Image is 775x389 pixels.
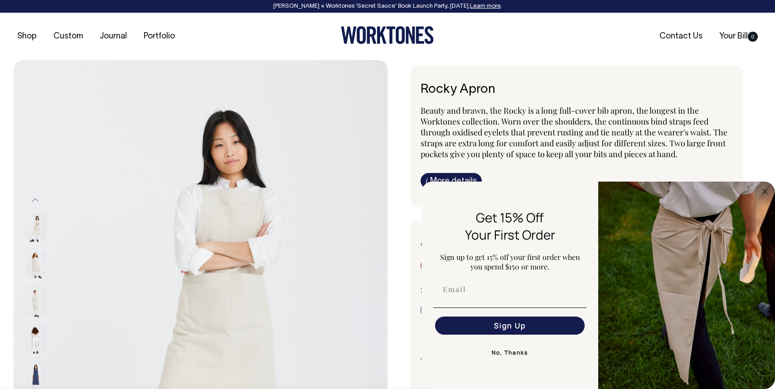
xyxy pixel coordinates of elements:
[421,173,482,189] a: iMore details
[96,29,131,44] a: Journal
[598,182,775,389] img: 5e34ad8f-4f05-4173-92a8-ea475ee49ac9.jpeg
[656,29,706,44] a: Contact Us
[25,288,46,319] img: natural
[476,209,544,226] span: Get 15% Off
[25,325,46,356] img: natural
[421,302,487,318] input: One Size Fits All
[9,3,766,10] div: [PERSON_NAME] × Worktones ‘Secret Sauce’ Book Launch Party, [DATE]. .
[435,280,585,298] input: Email
[440,252,580,271] span: Sign up to get 15% off your first order when you spend $150 or more.
[25,213,46,245] img: natural
[748,32,758,42] span: 0
[140,29,179,44] a: Portfolio
[470,4,501,9] a: Learn more
[716,29,761,44] a: Your Bill0
[421,239,546,250] div: Colour
[435,317,585,335] button: Sign Up
[760,186,770,197] button: Close dialog
[421,353,733,362] h6: Add more of this item or any of our other to save
[14,29,40,44] a: Shop
[426,176,428,185] span: i
[421,105,727,159] span: Beauty and brawn, the Rocky is a long full-cover bib apron, the longest in the Worktones collecti...
[50,29,87,44] a: Custom
[29,190,42,211] button: Previous
[433,344,586,362] button: No, Thanks
[421,284,733,295] div: Size
[421,83,733,97] h6: Rocky Apron
[465,226,555,243] span: Your First Order
[421,182,775,389] div: FLYOUT Form
[25,250,46,282] img: natural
